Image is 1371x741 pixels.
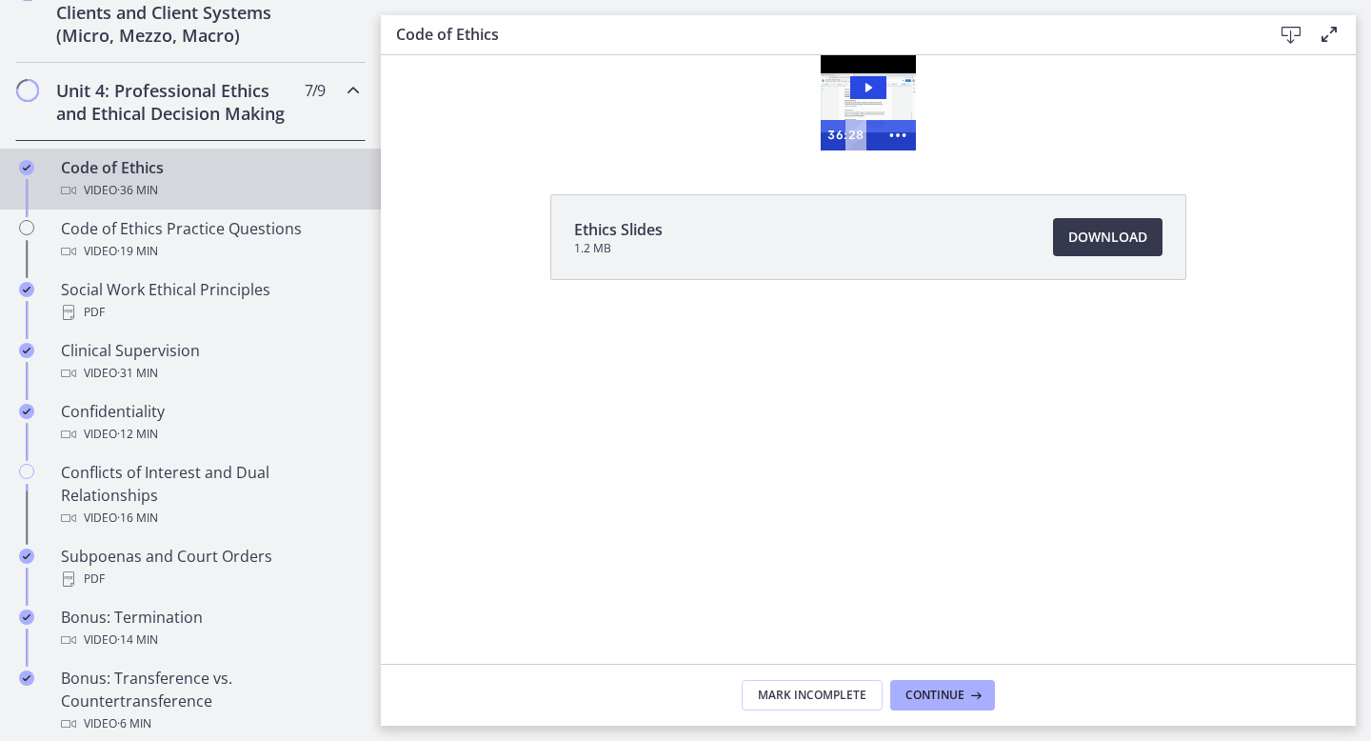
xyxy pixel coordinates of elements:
[19,549,34,564] i: Completed
[1068,226,1147,249] span: Download
[61,423,358,446] div: Video
[905,688,964,703] span: Continue
[61,568,358,591] div: PDF
[19,610,34,625] i: Completed
[61,301,358,324] div: PDF
[56,79,288,125] h2: Unit 4: Professional Ethics and Ethical Decision Making
[305,79,325,102] span: 7 / 9
[61,667,358,735] div: Bonus: Transference vs. Countertransference
[117,712,151,735] span: · 6 min
[61,400,358,446] div: Confidentiality
[117,362,158,385] span: · 31 min
[61,362,358,385] div: Video
[19,160,34,175] i: Completed
[19,404,34,419] i: Completed
[61,278,358,324] div: Social Work Ethical Principles
[19,282,34,297] i: Completed
[61,507,358,530] div: Video
[117,240,158,263] span: · 19 min
[396,23,1242,46] h3: Code of Ethics
[61,606,358,651] div: Bonus: Termination
[574,241,663,256] span: 1.2 MB
[61,179,358,202] div: Video
[381,55,1356,150] iframe: Video Lesson
[499,65,535,95] button: Show more buttons
[19,343,34,358] i: Completed
[61,712,358,735] div: Video
[61,629,358,651] div: Video
[61,461,358,530] div: Conflicts of Interest and Dual Relationships
[890,680,995,711] button: Continue
[742,680,883,711] button: Mark Incomplete
[1053,218,1162,256] a: Download
[61,545,358,591] div: Subpoenas and Court Orders
[61,217,358,263] div: Code of Ethics Practice Questions
[117,507,158,530] span: · 16 min
[61,339,358,385] div: Clinical Supervision
[117,179,158,202] span: · 36 min
[61,240,358,263] div: Video
[61,156,358,202] div: Code of Ethics
[474,65,490,95] div: Playbar
[574,218,663,241] span: Ethics Slides
[117,423,158,446] span: · 12 min
[19,671,34,686] i: Completed
[758,688,866,703] span: Mark Incomplete
[117,629,158,651] span: · 14 min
